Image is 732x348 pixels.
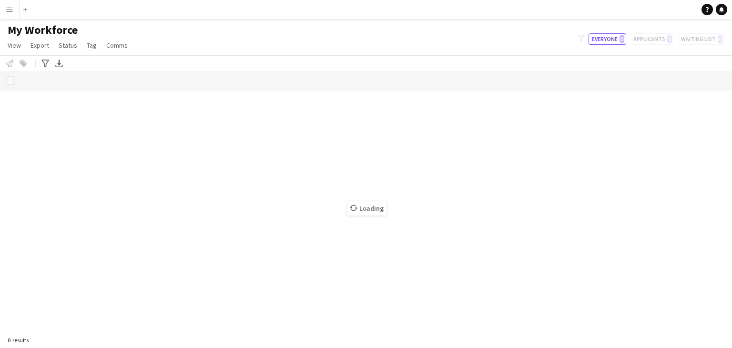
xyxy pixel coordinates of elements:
span: My Workforce [8,23,78,37]
span: Tag [87,41,97,50]
a: Tag [83,39,101,51]
span: Comms [106,41,128,50]
a: Comms [102,39,132,51]
span: Status [59,41,77,50]
span: 0 [620,35,624,43]
span: Export [30,41,49,50]
span: View [8,41,21,50]
a: Status [55,39,81,51]
a: Export [27,39,53,51]
app-action-btn: Export XLSX [53,58,65,69]
button: Everyone0 [589,33,626,45]
a: View [4,39,25,51]
app-action-btn: Advanced filters [40,58,51,69]
span: Loading [347,201,386,215]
